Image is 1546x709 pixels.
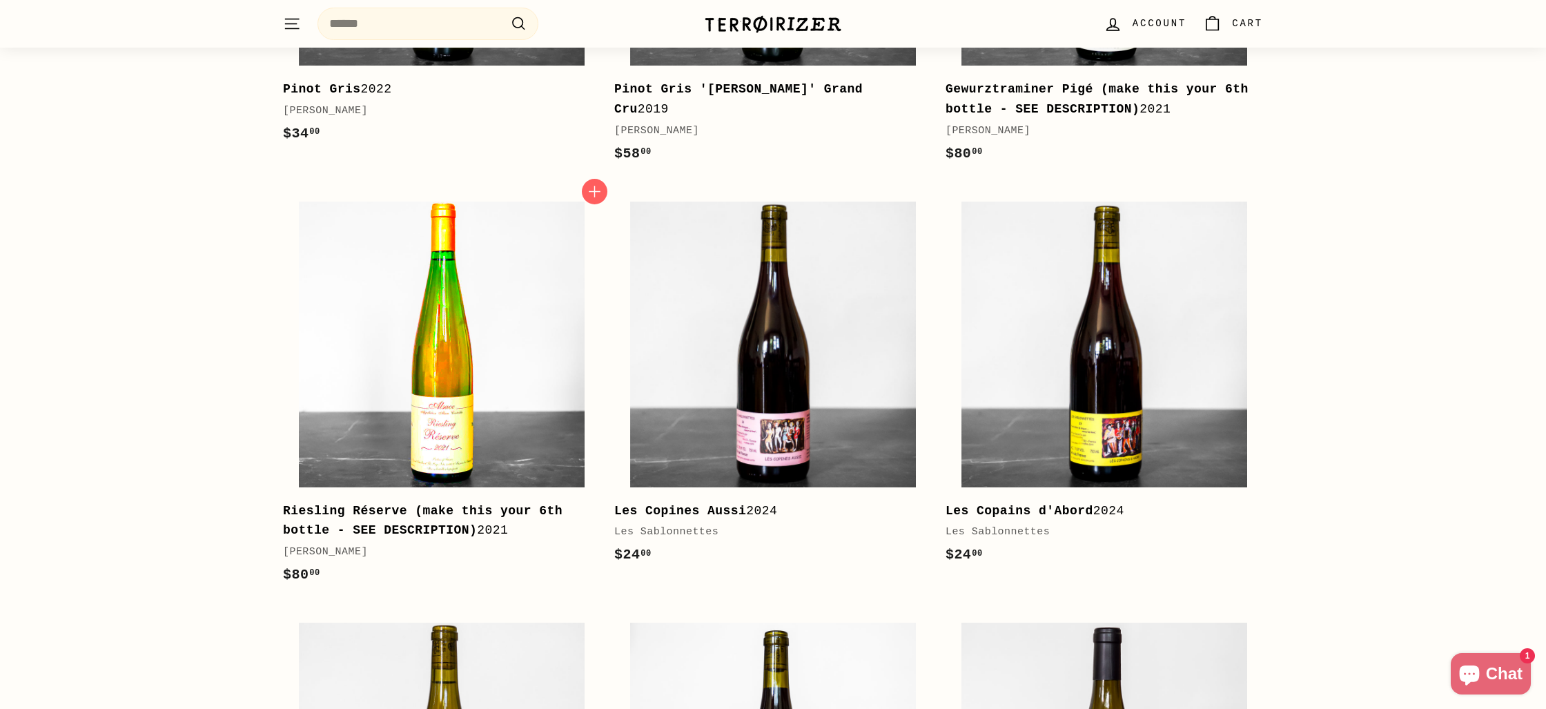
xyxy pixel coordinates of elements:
[972,549,982,559] sup: 00
[972,147,982,157] sup: 00
[1195,3,1271,44] a: Cart
[1095,3,1195,44] a: Account
[946,547,983,563] span: $24
[309,568,320,578] sup: 00
[946,501,1249,521] div: 2024
[946,504,1093,518] b: Les Copains d'Abord
[283,82,361,96] b: Pinot Gris
[309,127,320,137] sup: 00
[946,123,1249,139] div: [PERSON_NAME]
[283,126,320,142] span: $34
[946,186,1263,581] a: Les Copains d'Abord2024Les Sablonnettes
[614,504,746,518] b: Les Copines Aussi
[283,544,587,561] div: [PERSON_NAME]
[614,79,918,119] div: 2019
[614,146,652,162] span: $58
[614,501,918,521] div: 2024
[614,82,863,116] b: Pinot Gris '[PERSON_NAME]' Grand Cru
[1447,653,1535,698] inbox-online-store-chat: Shopify online store chat
[614,123,918,139] div: [PERSON_NAME]
[283,501,587,541] div: 2021
[614,186,932,581] a: Les Copines Aussi2024Les Sablonnettes
[946,524,1249,541] div: Les Sablonnettes
[283,504,562,538] b: Riesling Réserve (make this your 6th bottle - SEE DESCRIPTION)
[640,147,651,157] sup: 00
[946,146,983,162] span: $80
[1133,16,1186,31] span: Account
[614,524,918,541] div: Les Sablonnettes
[946,82,1249,116] b: Gewurztraminer Pigé (make this your 6th bottle - SEE DESCRIPTION)
[283,79,587,99] div: 2022
[614,547,652,563] span: $24
[283,103,587,119] div: [PERSON_NAME]
[640,549,651,559] sup: 00
[1232,16,1263,31] span: Cart
[283,567,320,583] span: $80
[946,79,1249,119] div: 2021
[283,186,600,601] a: Riesling Réserve (make this your 6th bottle - SEE DESCRIPTION)2021[PERSON_NAME]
